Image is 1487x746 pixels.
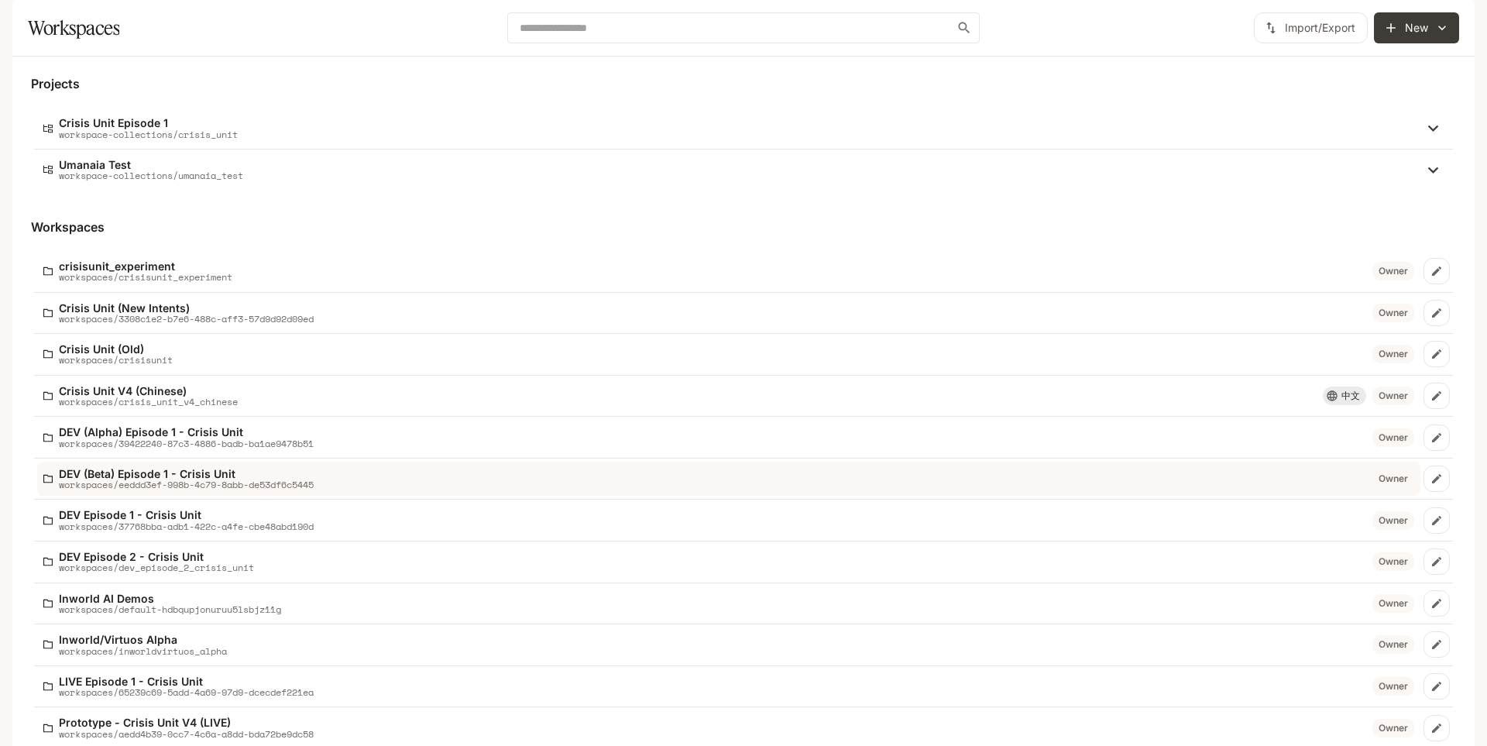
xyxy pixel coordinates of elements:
[1423,631,1450,658] a: Edit workspace
[1372,677,1414,696] div: Owner
[59,260,232,272] p: crisisunit_experiment
[59,343,173,355] p: Crisis Unit (Old)
[59,676,314,687] p: LIVE Episode 1 - Crisis Unit
[1423,300,1450,326] a: Edit workspace
[1372,469,1414,488] div: Owner
[59,604,281,614] p: workspaces/default-hdbqupjonuruu5lsbjz11g
[1372,511,1414,530] div: Owner
[28,12,119,43] h1: Workspaces
[59,117,238,129] p: Crisis Unit Episode 1
[59,385,238,397] p: Crisis Unit V4 (Chinese)
[37,420,1420,455] a: DEV (Alpha) Episode 1 - Crisis Unitworkspaces/39422240-87c3-4886-badb-ba1ae9478b51Owner
[1372,719,1414,737] div: Owner
[59,562,254,572] p: workspaces/dev_episode_2_crisis_unit
[1372,387,1414,405] div: Owner
[59,509,314,521] p: DEV Episode 1 - Crisis Unit
[37,337,1420,372] a: Crisis Unit (Old)workspaces/crisisunitOwner
[59,397,238,407] p: workspaces/crisis_unit_v4_chinese
[1423,507,1450,534] a: Edit workspace
[1374,12,1459,43] button: New
[31,75,1456,92] h5: Projects
[1254,12,1368,43] button: Import/Export
[1335,389,1366,403] span: 中文
[1372,428,1414,447] div: Owner
[1372,345,1414,363] div: Owner
[59,355,173,365] p: workspaces/crisisunit
[59,438,314,449] p: workspaces/39422240-87c3-4886-badb-ba1ae9478b51
[59,551,254,562] p: DEV Episode 2 - Crisis Unit
[1423,466,1450,492] a: Edit workspace
[1372,635,1414,654] div: Owner
[37,254,1420,289] a: crisisunit_experimentworkspaces/crisisunit_experimentOwner
[37,710,1420,745] a: Prototype - Crisis Unit V4 (LIVE)workspaces/aedd4b39-0cc7-4c6a-a8dd-bda72be9dc58Owner
[1423,258,1450,284] a: Edit workspace
[37,586,1420,621] a: Inworld AI Demosworkspaces/default-hdbqupjonuruu5lsbjz11gOwner
[59,717,314,728] p: Prototype - Crisis Unit V4 (LIVE)
[59,468,314,480] p: DEV (Beta) Episode 1 - Crisis Unit
[59,272,232,282] p: workspaces/crisisunit_experiment
[59,593,281,604] p: Inworld AI Demos
[37,379,1420,414] a: Crisis Unit V4 (Chinese)workspaces/crisis_unit_v4_chineseExperimental featureOwner
[59,129,238,139] p: workspace-collections/crisis_unit
[59,159,243,170] p: Umanaia Test
[1423,715,1450,741] a: Edit workspace
[1423,425,1450,451] a: Edit workspace
[1423,548,1450,575] a: Edit workspace
[1372,304,1414,322] div: Owner
[37,462,1420,497] a: DEV (Beta) Episode 1 - Crisis Unitworkspaces/eeddd3ef-998b-4c79-8abb-de53df6c5445Owner
[31,218,1456,235] h5: Workspaces
[1372,262,1414,280] div: Owner
[59,729,314,739] p: workspaces/aedd4b39-0cc7-4c6a-a8dd-bda72be9dc58
[1372,594,1414,613] div: Owner
[59,302,314,314] p: Crisis Unit (New Intents)
[59,480,314,490] p: workspaces/eeddd3ef-998b-4c79-8abb-de53df6c5445
[59,170,243,180] p: workspace-collections/umanaia_test
[59,646,227,656] p: workspaces/inworldvirtuos_alpha
[37,627,1420,662] a: Inworld/Virtuos Alphaworkspaces/inworldvirtuos_alphaOwner
[37,296,1420,331] a: Crisis Unit (New Intents)workspaces/3308c1e2-b7e6-488c-aff3-57d9d92d09edOwner
[37,153,1450,187] div: Umanaia Testworkspace-collections/umanaia_test
[59,314,314,324] p: workspaces/3308c1e2-b7e6-488c-aff3-57d9d92d09ed
[37,669,1420,704] a: LIVE Episode 1 - Crisis Unitworkspaces/65239c69-5add-4a69-97d9-dcecdef221eaOwner
[1372,552,1414,571] div: Owner
[1423,673,1450,700] a: Edit workspace
[1323,387,1366,405] div: Experimental feature
[59,687,314,697] p: workspaces/65239c69-5add-4a69-97d9-dcecdef221ea
[37,545,1420,579] a: DEV Episode 2 - Crisis Unitworkspaces/dev_episode_2_crisis_unitOwner
[59,521,314,531] p: workspaces/37768bba-adb1-422c-a4fe-cbe48abd190d
[1423,383,1450,409] a: Edit workspace
[1423,590,1450,617] a: Edit workspace
[1423,341,1450,367] a: Edit workspace
[37,111,1450,146] div: Crisis Unit Episode 1workspace-collections/crisis_unit
[37,503,1420,538] a: DEV Episode 1 - Crisis Unitworkspaces/37768bba-adb1-422c-a4fe-cbe48abd190dOwner
[59,634,227,645] p: Inworld/Virtuos Alpha
[59,426,314,438] p: DEV (Alpha) Episode 1 - Crisis Unit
